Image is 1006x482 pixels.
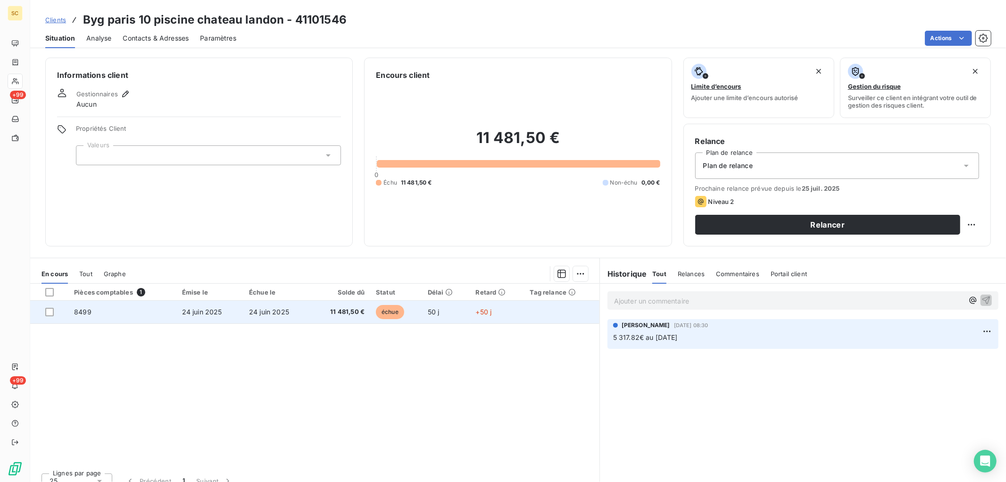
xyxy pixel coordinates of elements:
[45,15,66,25] a: Clients
[376,288,416,296] div: Statut
[691,83,741,90] span: Limite d’encours
[123,34,189,43] span: Contacts & Adresses
[708,198,734,205] span: Niveau 2
[10,91,26,99] span: +99
[45,34,75,43] span: Situation
[652,270,666,278] span: Tout
[695,135,979,147] h6: Relance
[771,270,807,278] span: Portail client
[848,83,901,90] span: Gestion du risque
[79,270,92,278] span: Tout
[57,69,341,81] h6: Informations client
[316,288,365,296] div: Solde dû
[641,178,660,187] span: 0,00 €
[840,58,991,118] button: Gestion du risqueSurveiller ce client en intégrant votre outil de gestion des risques client.
[374,171,378,178] span: 0
[695,215,960,235] button: Relancer
[76,125,341,138] span: Propriétés Client
[678,270,705,278] span: Relances
[476,308,492,316] span: +50 j
[8,93,22,108] a: +99
[76,90,118,98] span: Gestionnaires
[610,178,638,187] span: Non-échu
[45,16,66,24] span: Clients
[428,288,465,296] div: Délai
[8,6,23,21] div: SC
[137,288,145,296] span: 1
[182,288,238,296] div: Émise le
[8,461,23,476] img: Logo LeanPay
[86,34,111,43] span: Analyse
[703,161,753,170] span: Plan de relance
[716,270,759,278] span: Commentaires
[200,34,236,43] span: Paramètres
[84,151,91,160] input: Ajouter une valeur
[848,94,983,109] span: Surveiller ce client en intégrant votre outil de gestion des risques client.
[74,288,171,296] div: Pièces comptables
[925,31,972,46] button: Actions
[83,11,347,28] h3: Byg paris 10 piscine chateau landon - 41101546
[316,307,365,317] span: 11 481,50 €
[600,268,647,279] h6: Historique
[695,185,979,192] span: Prochaine relance prévue depuis le
[622,321,670,330] span: [PERSON_NAME]
[401,178,432,187] span: 11 481,50 €
[76,100,97,109] span: Aucun
[104,270,126,278] span: Graphe
[691,94,798,101] span: Ajouter une limite d’encours autorisé
[530,288,594,296] div: Tag relance
[802,185,840,192] span: 25 juil. 2025
[376,305,404,319] span: échue
[10,376,26,385] span: +99
[613,333,678,341] span: 5 317.82€ au [DATE]
[42,270,68,278] span: En cours
[428,308,440,316] span: 50 j
[683,58,834,118] button: Limite d’encoursAjouter une limite d’encours autorisé
[674,322,708,328] span: [DATE] 08:30
[74,308,91,316] span: 8499
[249,308,289,316] span: 24 juin 2025
[376,128,660,157] h2: 11 481,50 €
[249,288,305,296] div: Échue le
[182,308,222,316] span: 24 juin 2025
[376,69,430,81] h6: Encours client
[974,450,997,473] div: Open Intercom Messenger
[383,178,397,187] span: Échu
[476,288,519,296] div: Retard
